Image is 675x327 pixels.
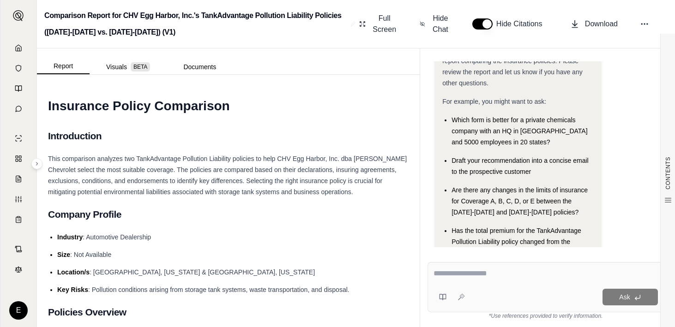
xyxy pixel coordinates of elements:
[496,18,548,30] span: Hide Citations
[13,10,24,21] img: Expand sidebar
[6,240,31,258] a: Contract Analysis
[37,59,90,74] button: Report
[416,9,454,39] button: Hide Chat
[6,79,31,98] a: Prompt Library
[48,303,409,322] h2: Policies Overview
[452,186,588,216] span: Are there any changes in the limits of insurance for Coverage A, B, C, D, or E between the [DATE]...
[9,301,28,320] div: E
[664,157,672,190] span: CONTENTS
[603,289,658,305] button: Ask
[6,210,31,229] a: Coverage Table
[442,98,546,105] span: For example, you might want to ask:
[6,260,31,279] a: Legal Search Engine
[452,116,587,146] span: Which form is better for a private chemicals company with an HQ in [GEOGRAPHIC_DATA] and 5000 emp...
[567,15,621,33] button: Download
[452,227,581,268] span: Has the total premium for the TankAdvantage Pollution Liability policy changed from the [DATE]-[D...
[167,59,233,74] button: Documents
[44,7,347,41] h2: Comparison Report for CHV Egg Harbor, Inc.'s TankAdvantage Pollution Liability Policies ([DATE]-[...
[585,18,618,30] span: Download
[57,268,90,276] span: Location/s
[70,251,111,258] span: : Not Available
[90,59,167,74] button: Visuals
[57,233,83,241] span: Industry
[6,59,31,77] a: Documents Vault
[452,157,588,175] span: Draft your recommendation into a concise email to the prospective customer
[6,149,31,168] a: Policy Comparisons
[6,190,31,208] a: Custom Report
[48,126,409,146] h2: Introduction
[48,93,409,119] h1: Insurance Policy Comparison
[31,158,42,169] button: Expand sidebar
[619,293,630,301] span: Ask
[131,62,150,71] span: BETA
[48,205,409,224] h2: Company Profile
[90,268,315,276] span: : [GEOGRAPHIC_DATA], [US_STATE] & [GEOGRAPHIC_DATA], [US_STATE]
[371,13,398,35] span: Full Screen
[48,155,407,196] span: This comparison analyzes two TankAdvantage Pollution Liability policies to help CHV Egg Harbor, I...
[6,100,31,118] a: Chat
[57,251,70,258] span: Size
[356,9,401,39] button: Full Screen
[57,286,88,293] span: Key Risks
[6,170,31,188] a: Claim Coverage
[431,13,450,35] span: Hide Chat
[6,39,31,57] a: Home
[428,312,664,320] div: *Use references provided to verify information.
[9,6,28,25] button: Expand sidebar
[88,286,350,293] span: : Pollution conditions arising from storage tank systems, waste transportation, and disposal.
[83,233,151,241] span: : Automotive Dealership
[6,129,31,148] a: Single Policy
